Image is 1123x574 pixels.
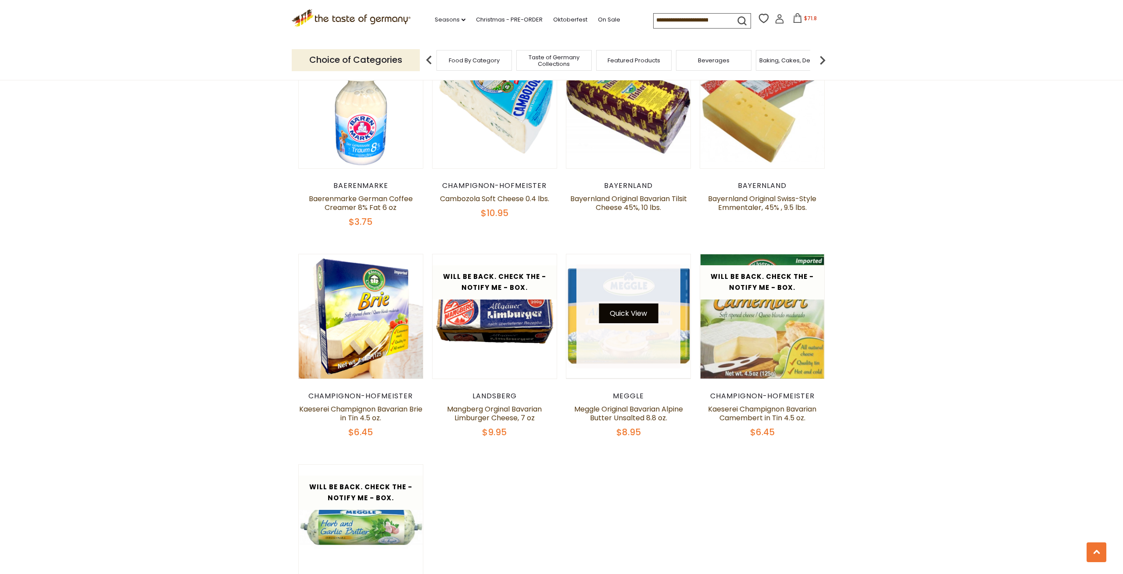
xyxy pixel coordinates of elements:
[553,15,587,25] a: Oktoberfest
[432,181,557,190] div: Champignon-Hofmeister
[519,54,589,67] a: Taste of Germany Collections
[298,392,423,401] div: Champignon-Hofmeister
[447,404,542,423] a: Mangberg Orginal Bavarian Limburger Cheese, 7 oz
[708,194,816,213] a: Bayernland Original Swiss-Style Emmentaler, 45% , 9.5 lbs.
[435,15,465,25] a: Seasons
[814,51,831,69] img: next arrow
[299,254,423,379] img: Kaeserei Champignon Bavarian Brie in Tin 4.5 oz.
[700,254,824,379] img: Kaeserei Champignon Bavarian Camembert in Tin 4.5 oz.
[299,404,422,423] a: Kaeserei Champignon Bavarian Brie in Tin 4.5 oz.
[566,44,690,168] img: Bayernland Original Bavarian Tilsit Cheese 45%, 10 lbs.
[566,254,690,379] img: Meggle Original Bavarian Alpine Butter Unsalted 8.8 oz.
[574,404,683,423] a: Meggle Original Bavarian Alpine Butter Unsalted 8.8 oz.
[292,49,420,71] p: Choice of Categories
[804,14,817,22] span: $71.8
[570,194,687,213] a: Bayernland Original Bavarian Tilsit Cheese 45%, 10 lbs.
[616,426,641,438] span: $8.95
[298,181,423,190] div: Baerenmarke
[349,216,372,228] span: $3.75
[432,392,557,401] div: Landsberg
[566,181,691,190] div: Bayernland
[449,57,500,64] a: Food By Category
[750,426,775,438] span: $6.45
[440,194,549,204] a: Cambozola Soft Cheese 0.4 lbs.
[299,44,423,168] img: Baerenmarke German Coffee Creamer 8% Fat 6 oz
[433,254,557,379] img: Mangberg Orginal Bavarian Limburger Cheese, 7 oz
[698,57,730,64] a: Beverages
[608,57,660,64] a: Featured Products
[700,44,824,168] img: Bayernland Original Swiss-Style Emmentaler, 45% , 9.5 lbs.
[700,392,825,401] div: Champignon-Hofmeister
[433,44,557,168] img: Cambozola Soft Cheese 0.4 lbs.
[476,15,543,25] a: Christmas - PRE-ORDER
[759,57,827,64] a: Baking, Cakes, Desserts
[482,426,507,438] span: $9.95
[786,13,823,26] button: $71.8
[309,194,413,213] a: Baerenmarke German Coffee Creamer 8% Fat 6 oz
[348,426,373,438] span: $6.45
[599,303,658,323] button: Quick View
[566,392,691,401] div: Meggle
[700,181,825,190] div: Bayernland
[481,207,508,219] span: $10.95
[420,51,438,69] img: previous arrow
[598,15,620,25] a: On Sale
[708,404,816,423] a: Kaeserei Champignon Bavarian Camembert in Tin 4.5 oz.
